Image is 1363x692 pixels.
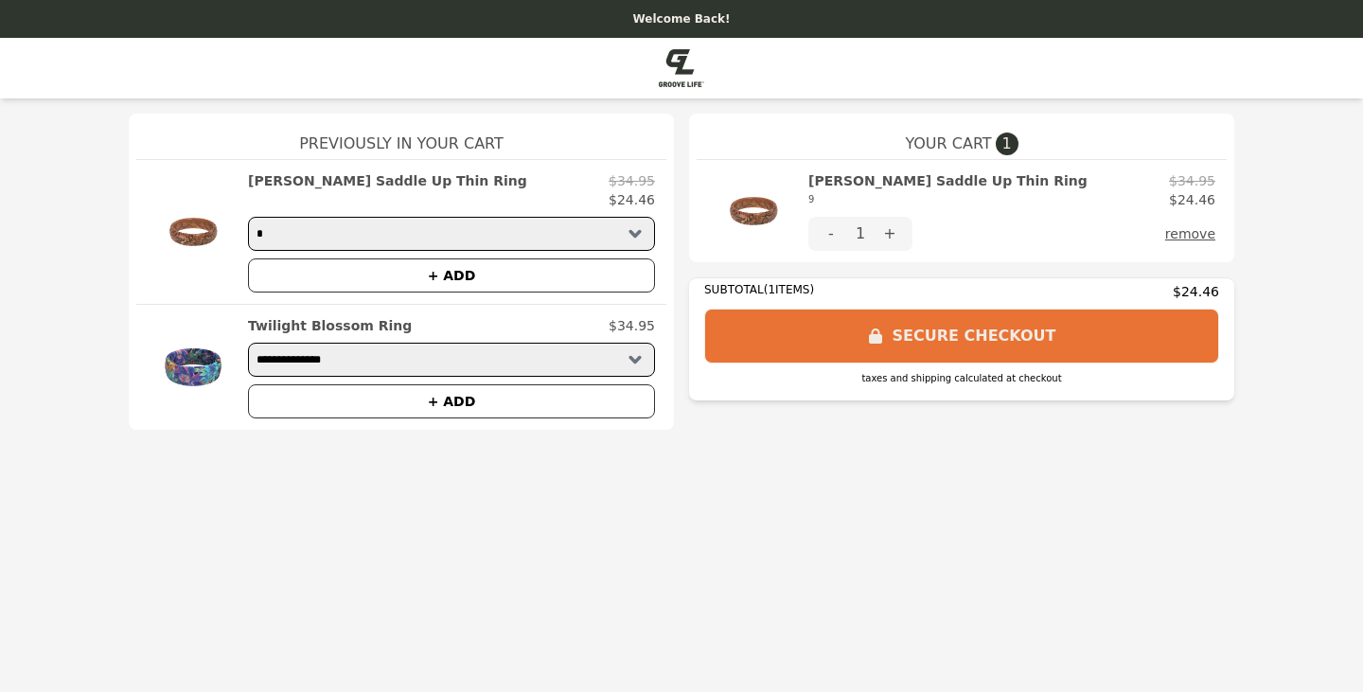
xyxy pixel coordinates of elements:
[248,384,655,418] button: + ADD
[1165,217,1215,251] button: remove
[11,11,1352,27] p: Welcome Back!
[704,309,1219,364] button: SECURE CHECKOUT
[248,171,527,190] h2: [PERSON_NAME] Saddle Up Thin Ring
[609,190,655,209] p: $24.46
[248,316,412,335] h2: Twilight Blossom Ring
[609,316,655,335] p: $34.95
[808,217,854,251] button: -
[808,171,1088,209] h2: [PERSON_NAME] Saddle Up Thin Ring
[1169,190,1215,209] p: $24.46
[248,258,655,293] button: + ADD
[248,217,655,251] select: Select a product variant
[1173,282,1219,301] span: $24.46
[148,316,239,418] img: Twilight Blossom Ring
[248,343,655,377] select: Select a product variant
[148,171,239,293] img: Katie Van Slyke Saddle Up Thin Ring
[659,49,704,87] img: Brand Logo
[708,171,799,251] img: Katie Van Slyke Saddle Up Thin Ring
[704,283,764,296] span: SUBTOTAL
[854,217,867,251] div: 1
[996,133,1018,155] span: 1
[1169,171,1215,190] p: $34.95
[867,217,912,251] button: +
[905,133,991,155] span: YOUR CART
[808,190,1088,209] div: 9
[764,283,814,296] span: ( 1 ITEMS)
[609,171,655,190] p: $34.95
[704,371,1219,385] div: taxes and shipping calculated at checkout
[136,114,666,159] h1: Previously In Your Cart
